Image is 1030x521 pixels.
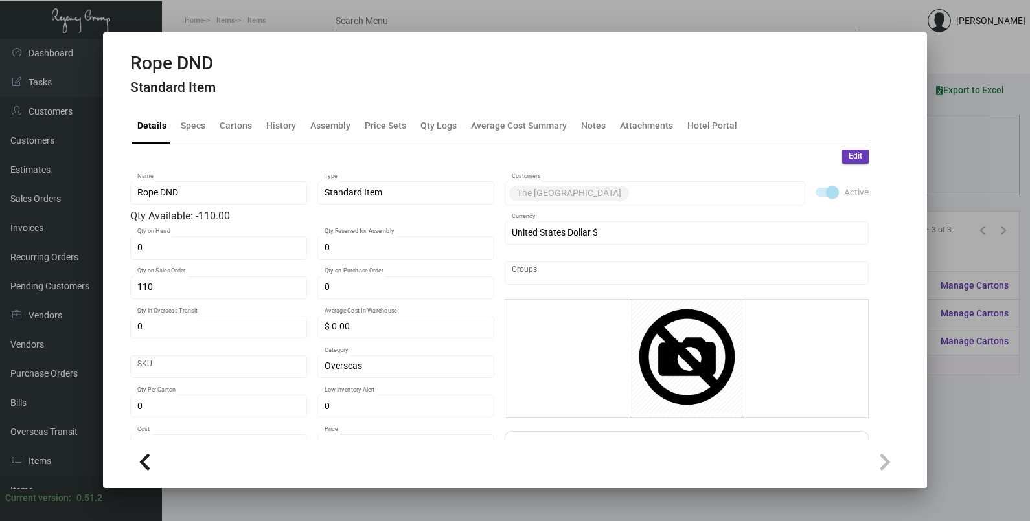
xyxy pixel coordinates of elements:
div: Average Cost Summary [471,119,567,133]
span: Active [844,184,869,200]
input: Add new.. [632,188,799,198]
input: Add new.. [512,268,862,278]
mat-chip: The [GEOGRAPHIC_DATA] [509,186,629,201]
div: Details [137,119,166,133]
div: History [266,119,296,133]
div: Assembly [310,119,350,133]
h2: Rope DND [130,52,216,74]
div: Cartons [220,119,252,133]
h4: Standard Item [130,80,216,96]
div: Attachments [620,119,673,133]
div: 0.51.2 [76,491,102,505]
div: Notes [581,119,606,133]
button: Edit [842,150,869,164]
span: Edit [849,151,862,162]
div: Qty Available: -110.00 [130,208,494,224]
div: Current version: [5,491,71,505]
div: Hotel Portal [687,119,737,133]
div: Specs [181,119,205,133]
div: Price Sets [365,119,406,133]
div: Qty Logs [420,119,457,133]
